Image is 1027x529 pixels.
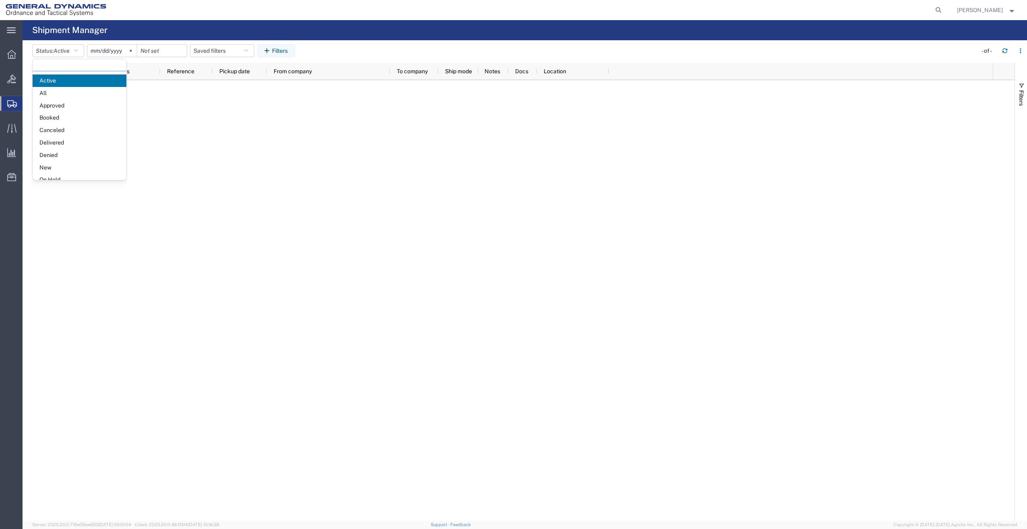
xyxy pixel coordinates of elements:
img: logo [6,4,106,16]
span: Reference [167,68,194,74]
span: [DATE] 09:51:04 [99,522,131,527]
span: Approved [33,99,126,112]
span: Ship mode [445,68,472,74]
span: Active [33,74,126,87]
span: To company [397,68,428,74]
span: Server: 2025.20.0-710e05ee653 [32,522,131,527]
a: Support [431,522,451,527]
span: Location [544,68,566,74]
span: Active [54,48,70,54]
h4: Shipment Manager [32,20,107,40]
span: Delivered [33,136,126,149]
div: - of - [982,47,996,55]
span: New [33,161,126,174]
button: Saved filters [190,44,254,57]
span: Copyright © [DATE]-[DATE] Agistix Inc., All Rights Reserved [893,521,1017,528]
span: Kody Keiser [957,6,1003,14]
span: Docs [515,68,528,74]
span: From company [274,68,312,74]
input: Not set [87,45,137,57]
span: Denied [33,149,126,161]
span: Client: 2025.20.0-8b113f4 [135,522,219,527]
span: All [33,87,126,99]
span: On Hold [33,174,126,186]
button: [PERSON_NAME] [957,5,1016,15]
span: Filters [1018,90,1025,106]
input: Not set [137,45,187,57]
span: Notes [485,68,500,74]
span: Canceled [33,124,126,136]
button: Filters [257,44,295,57]
button: Status:Active [32,44,84,57]
span: [DATE] 10:16:38 [188,522,219,527]
a: Feedback [450,522,471,527]
span: Booked [33,112,126,124]
span: Pickup date [219,68,250,74]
